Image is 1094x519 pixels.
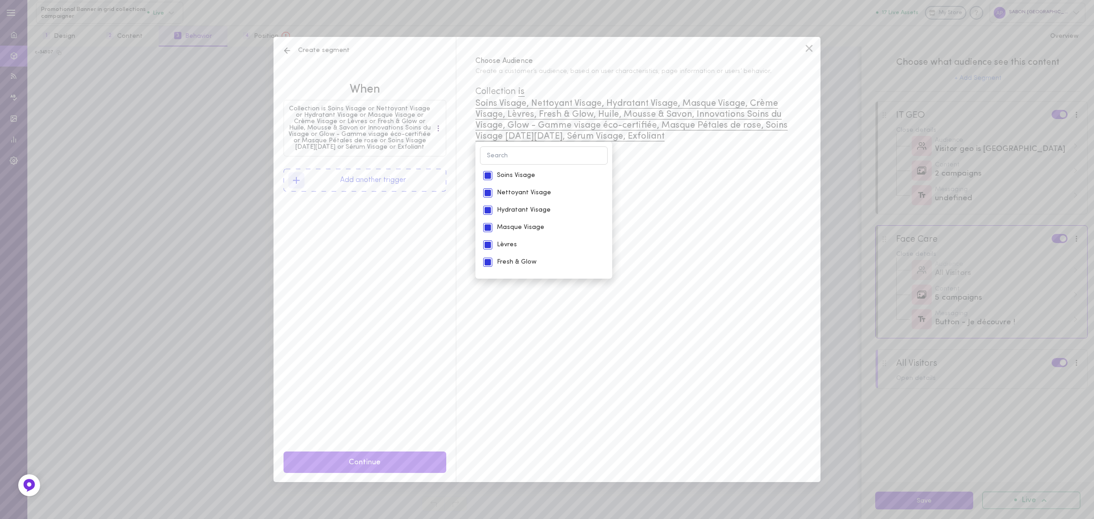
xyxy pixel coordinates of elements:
span: Masque Visage [497,223,608,232]
span: When [284,82,446,98]
img: Feedback Button [22,478,36,492]
span: Create a customer’s audience, based on user characteristics, page information or users’ behavior. [475,68,801,76]
span: is [518,87,525,97]
span: Nettoyant Visage [497,188,608,197]
button: Continue [284,452,446,473]
span: Soins Visage [497,171,608,180]
span: Hydratant Visage [497,206,608,215]
span: Lèvres [497,240,608,249]
input: Search [480,146,608,164]
span: Collection [475,87,516,96]
span: Soins Visage, Nettoyant Visage, Hydratant Visage, Masque Visage, Crème Visage, Lèvres, Fresh & Gl... [475,99,788,141]
span: Choose Audience [475,56,801,66]
button: Add another trigger [284,169,446,192]
span: Fresh & Glow [497,258,608,267]
div: Collection is Soins Visage or Nettoyant Visage or Hydratant Visage or Masque Visage or Crème Visa... [284,106,436,151]
span: Create segment [283,46,350,55]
